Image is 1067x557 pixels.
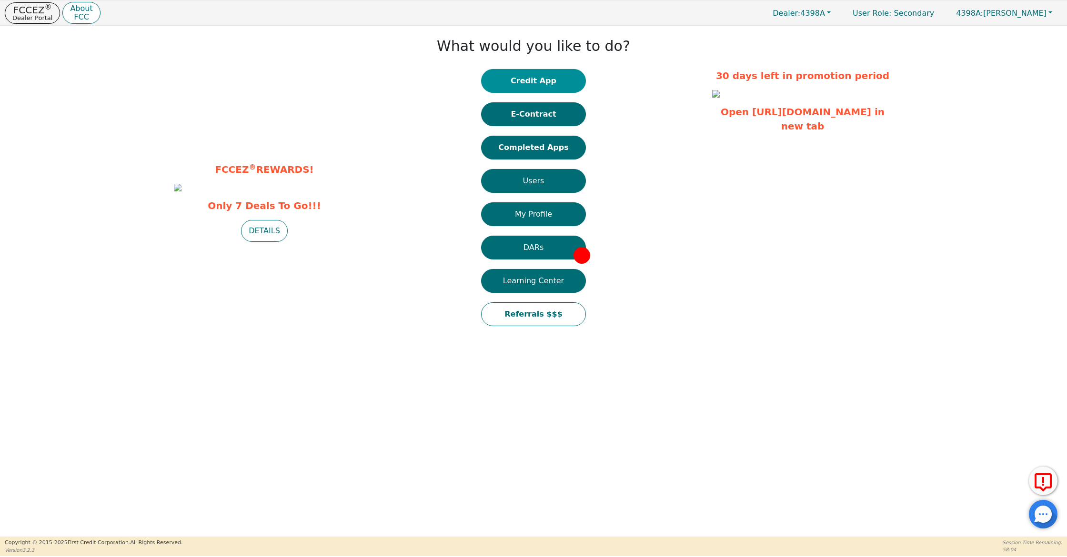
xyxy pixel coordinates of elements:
button: FCCEZ®Dealer Portal [5,2,60,24]
p: About [70,5,92,12]
img: ae7b8ff2-6937-4ac8-b373-48946a56a8de [712,90,720,98]
p: Version 3.2.3 [5,547,182,554]
p: FCCEZ REWARDS! [174,162,355,177]
button: AboutFCC [62,2,100,24]
p: Dealer Portal [12,15,52,21]
button: Credit App [481,69,586,93]
span: All Rights Reserved. [130,539,182,546]
button: My Profile [481,202,586,226]
p: Copyright © 2015- 2025 First Credit Corporation. [5,539,182,547]
p: Secondary [843,4,944,22]
span: Only 7 Deals To Go!!! [174,199,355,213]
button: Report Error to FCC [1029,467,1057,495]
span: User Role : [853,9,891,18]
span: [PERSON_NAME] [956,9,1047,18]
p: 58:04 [1003,546,1062,553]
button: E-Contract [481,102,586,126]
h1: What would you like to do? [437,38,630,55]
sup: ® [249,163,256,171]
button: Users [481,169,586,193]
button: DARs [481,236,586,259]
p: 30 days left in promotion period [712,69,893,83]
button: DETAILS [241,220,288,242]
p: FCCEZ [12,5,52,15]
img: 845ec6bd-4339-4c95-83cd-44df9ec68a99 [174,184,181,191]
span: 4398A: [956,9,983,18]
span: Dealer: [773,9,800,18]
button: Referrals $$$ [481,302,586,326]
sup: ® [45,3,52,11]
a: Open [URL][DOMAIN_NAME] in new tab [721,106,885,132]
button: Completed Apps [481,136,586,159]
a: User Role: Secondary [843,4,944,22]
p: FCC [70,13,92,21]
button: 4398A:[PERSON_NAME] [946,6,1062,20]
button: Dealer:4398A [763,6,841,20]
button: Learning Center [481,269,586,293]
span: 4398A [773,9,825,18]
p: Session Time Remaining: [1003,539,1062,546]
